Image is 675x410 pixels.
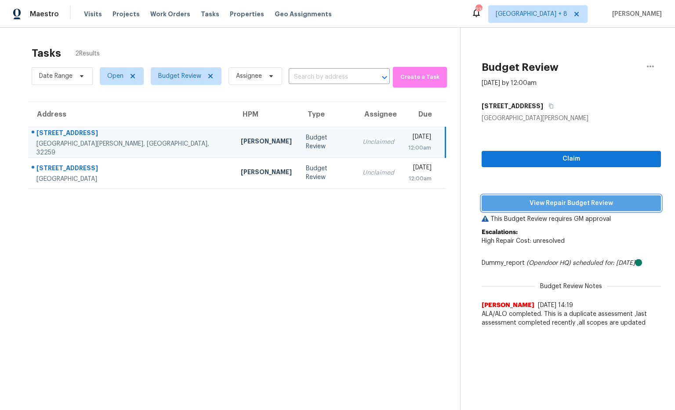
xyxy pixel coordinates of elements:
span: Create a Task [397,72,443,82]
div: 236 [475,5,482,14]
div: Unclaimed [363,168,394,177]
button: Open [378,71,391,84]
th: Due [401,102,446,127]
span: [PERSON_NAME] [482,301,534,310]
button: Claim [482,151,661,167]
div: [DATE] [408,163,432,174]
span: Visits [84,10,102,18]
h2: Tasks [32,49,61,58]
span: Budget Review Notes [535,282,607,291]
div: [STREET_ADDRESS] [36,128,227,139]
div: [PERSON_NAME] [241,168,292,179]
div: [GEOGRAPHIC_DATA][PERSON_NAME] [482,114,661,123]
th: Type [299,102,356,127]
b: Escalations: [482,229,518,235]
span: Claim [489,154,654,165]
h2: Budget Review [482,63,559,72]
span: Projects [112,10,140,18]
span: [DATE] 14:19 [538,302,573,308]
th: Address [28,102,234,127]
div: [PERSON_NAME] [241,137,292,148]
th: Assignee [356,102,401,127]
button: Copy Address [543,98,555,114]
span: [PERSON_NAME] [609,10,662,18]
i: (Opendoor HQ) [526,260,571,266]
span: Date Range [39,72,73,81]
div: Budget Review [306,164,348,182]
span: Budget Review [158,72,201,81]
div: Budget Review [306,133,348,151]
span: View Repair Budget Review [489,198,654,209]
span: ALA/ALO completed. This is a duplicate assessment ,last assessment completed recently ,all scopes... [482,310,661,327]
span: Work Orders [150,10,190,18]
div: [GEOGRAPHIC_DATA] [36,175,227,183]
div: [GEOGRAPHIC_DATA][PERSON_NAME], [GEOGRAPHIC_DATA], 32259 [36,139,227,157]
div: 12:00am [408,174,432,183]
span: Assignee [236,72,262,81]
p: This Budget Review requires GM approval [482,215,661,223]
div: 12:00am [408,143,431,152]
div: [STREET_ADDRESS] [36,164,227,175]
span: 2 Results [75,49,100,58]
h5: [STREET_ADDRESS] [482,102,543,110]
span: High Repair Cost: unresolved [482,238,565,244]
span: Geo Assignments [275,10,332,18]
th: HPM [234,102,299,127]
i: scheduled for: [DATE] [573,260,635,266]
input: Search by address [289,70,365,84]
div: [DATE] by 12:00am [482,79,537,88]
div: [DATE] [408,132,431,143]
span: Open [107,72,123,81]
button: View Repair Budget Review [482,195,661,212]
span: Tasks [201,11,219,17]
div: Dummy_report [482,259,661,267]
span: Properties [230,10,264,18]
span: [GEOGRAPHIC_DATA] + 8 [496,10,567,18]
span: Maestro [30,10,59,18]
div: Unclaimed [363,138,394,146]
button: Create a Task [393,67,447,88]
